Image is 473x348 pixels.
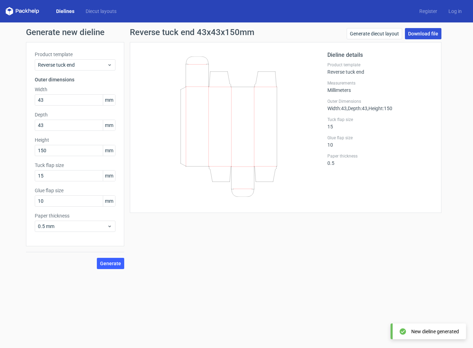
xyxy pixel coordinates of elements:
h1: Reverse tuck end 43x43x150mm [130,28,254,36]
span: mm [103,196,115,206]
div: Millimeters [327,80,433,93]
div: 15 [327,117,433,129]
a: Download file [405,28,441,39]
label: Tuck flap size [35,162,115,169]
span: 0.5 mm [38,223,107,230]
label: Measurements [327,80,433,86]
div: 10 [327,135,433,148]
a: Diecut layouts [80,8,122,15]
a: Log in [443,8,467,15]
label: Height [35,136,115,143]
span: Generate [100,261,121,266]
label: Glue flap size [327,135,433,141]
label: Depth [35,111,115,118]
label: Width [35,86,115,93]
div: 0.5 [327,153,433,166]
button: Generate [97,258,124,269]
label: Product template [35,51,115,58]
a: Generate diecut layout [347,28,402,39]
h1: Generate new dieline [26,28,447,36]
label: Outer Dimensions [327,99,433,104]
span: , Depth : 43 [347,106,367,111]
span: Reverse tuck end [38,61,107,68]
label: Paper thickness [35,212,115,219]
span: mm [103,170,115,181]
span: , Height : 150 [367,106,392,111]
span: mm [103,145,115,156]
span: mm [103,120,115,130]
div: Reverse tuck end [327,62,433,75]
label: Product template [327,62,433,68]
a: Dielines [51,8,80,15]
span: mm [103,95,115,105]
h3: Outer dimensions [35,76,115,83]
span: Width : 43 [327,106,347,111]
label: Paper thickness [327,153,433,159]
div: New dieline generated [411,328,459,335]
label: Glue flap size [35,187,115,194]
a: Register [414,8,443,15]
label: Tuck flap size [327,117,433,122]
h2: Dieline details [327,51,433,59]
